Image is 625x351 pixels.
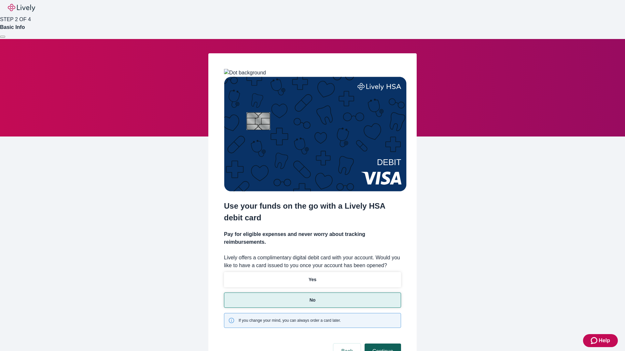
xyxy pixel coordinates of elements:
button: Yes [224,272,401,287]
svg: Zendesk support icon [591,337,599,344]
label: Lively offers a complimentary digital debit card with your account. Would you like to have a card... [224,254,401,269]
button: No [224,292,401,308]
h4: Pay for eligible expenses and never worry about tracking reimbursements. [224,230,401,246]
h2: Use your funds on the go with a Lively HSA debit card [224,200,401,224]
button: Zendesk support iconHelp [583,334,618,347]
img: Debit card [224,77,407,191]
img: Dot background [224,69,266,77]
img: Lively [8,4,35,12]
span: Help [599,337,610,344]
span: If you change your mind, you can always order a card later. [239,318,341,323]
p: No [310,297,316,304]
p: Yes [309,276,316,283]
